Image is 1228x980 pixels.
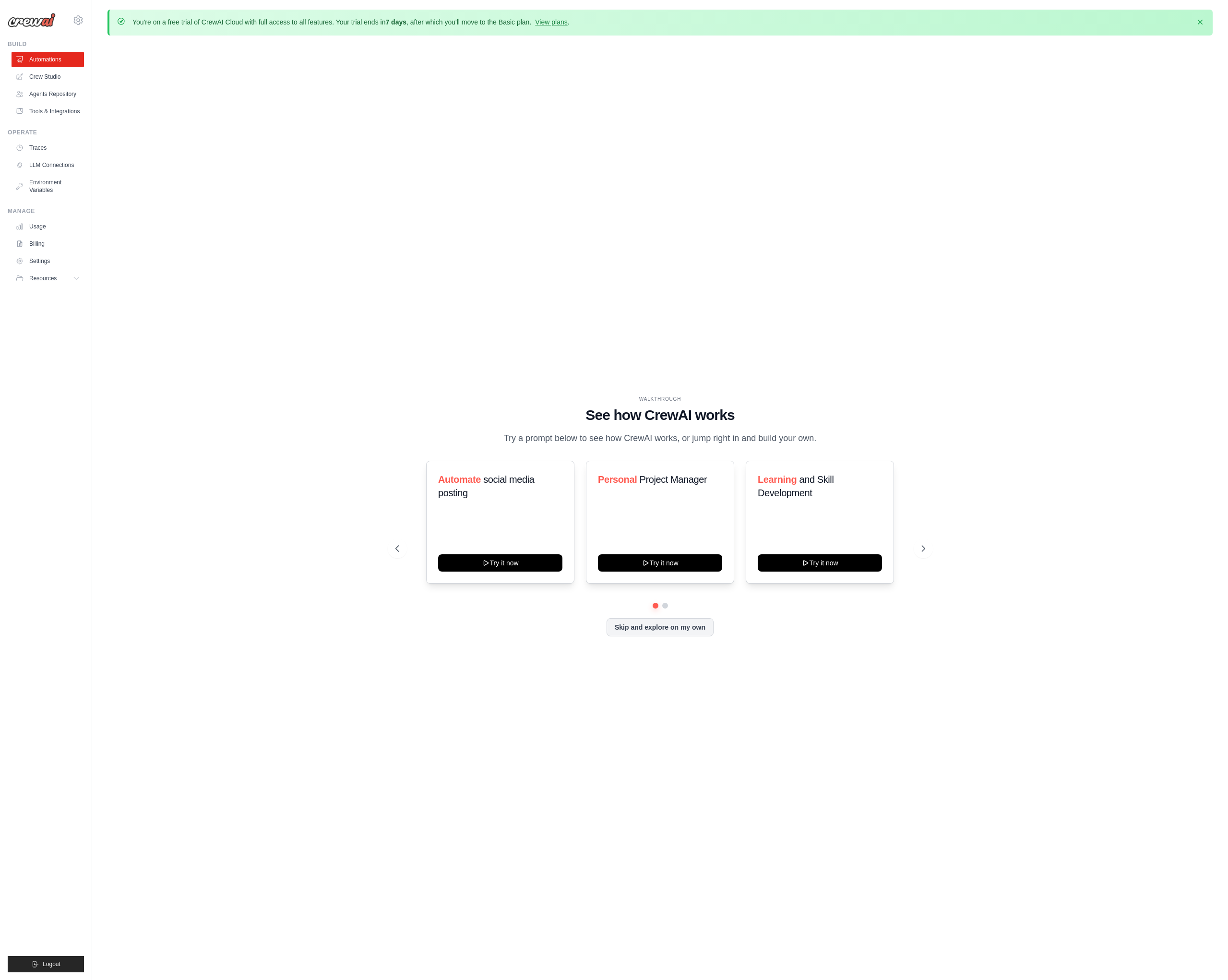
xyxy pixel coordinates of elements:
span: Personal [598,474,637,485]
span: Logout [43,960,60,968]
a: Environment Variables [12,175,84,198]
a: View plans [535,18,567,26]
a: LLM Connections [12,157,84,173]
span: Project Manager [639,474,707,485]
div: WALKTHROUGH [395,395,925,403]
div: Build [8,40,84,48]
p: You're on a free trial of CrewAI Cloud with full access to all features. Your trial ends in , aft... [132,17,570,27]
a: Settings [12,253,84,269]
h1: See how CrewAI works [395,406,925,424]
button: Try it now [598,554,722,572]
span: social media posting [438,474,535,498]
div: Manage [8,207,84,215]
button: Logout [8,956,84,972]
a: Traces [12,140,84,155]
a: Billing [12,236,84,251]
button: Skip and explore on my own [607,618,714,636]
a: Crew Studio [12,69,84,84]
img: Logo [8,13,56,27]
button: Resources [12,271,84,286]
strong: 7 days [385,18,406,26]
a: Tools & Integrations [12,104,84,119]
a: Agents Repository [12,86,84,102]
span: Learning [758,474,797,485]
button: Try it now [438,554,562,572]
a: Usage [12,219,84,234]
span: Resources [29,275,57,282]
span: Automate [438,474,481,485]
button: Try it now [758,554,882,572]
div: Operate [8,129,84,136]
a: Automations [12,52,84,67]
p: Try a prompt below to see how CrewAI works, or jump right in and build your own. [499,431,822,445]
